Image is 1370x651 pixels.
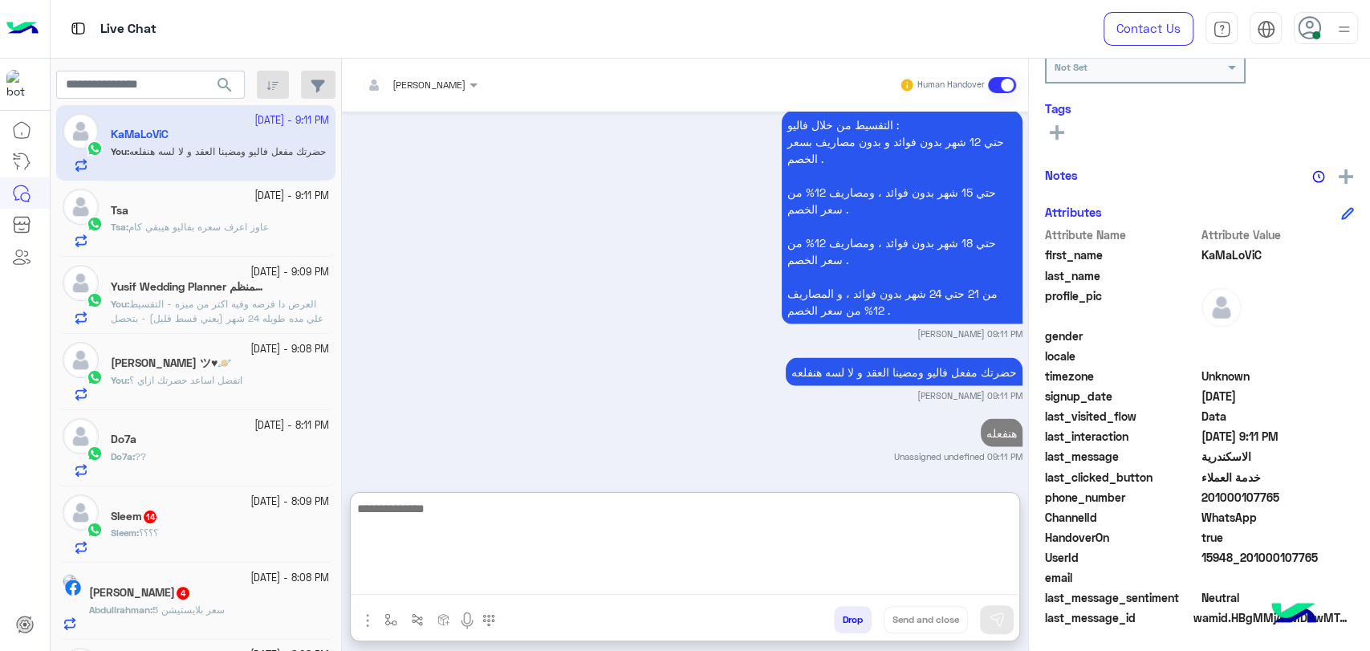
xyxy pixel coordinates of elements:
span: ؟؟؟؟ [139,527,158,539]
span: 201000107765 [1201,489,1355,506]
b: : [111,298,129,310]
p: Live Chat [100,18,157,40]
h5: Tsa [111,204,128,218]
h6: Tags [1045,101,1354,116]
img: send message [989,612,1005,628]
button: Drop [834,606,872,633]
h6: Attributes [1045,205,1102,219]
span: last_message_id [1045,609,1190,626]
span: Data [1201,408,1355,425]
img: hulul-logo.png [1266,587,1322,643]
p: 6/10/2025, 9:11 PM [981,418,1022,446]
button: Send and close [884,606,968,633]
span: email [1045,569,1198,586]
span: سعر بلايستيشن 5 [152,604,225,616]
span: phone_number [1045,489,1198,506]
span: null [1201,328,1355,344]
span: timezone [1045,368,1198,384]
span: last_visited_flow [1045,408,1198,425]
p: 6/10/2025, 9:11 PM [786,357,1022,385]
img: tab [1213,20,1231,39]
b: : [111,374,129,386]
span: 14 [144,511,157,523]
img: create order [437,613,450,626]
span: last_name [1045,267,1198,284]
span: last_message [1045,448,1198,465]
span: ?? [135,450,146,462]
span: 2025-10-06T18:11:09.9Z [1201,428,1355,445]
span: UserId [1045,549,1198,566]
span: profile_pic [1045,287,1198,324]
img: tab [1257,20,1275,39]
span: locale [1045,348,1198,364]
img: profile [1334,19,1354,39]
span: ChannelId [1045,509,1198,526]
span: last_clicked_button [1045,469,1198,486]
span: اتفضل اساعد حضرتك ازاي ؟ [129,374,242,386]
button: create order [431,606,457,633]
img: defaultAdmin.png [1201,287,1242,328]
img: WhatsApp [87,216,103,232]
img: defaultAdmin.png [63,189,99,225]
span: Do7a [111,450,132,462]
span: search [215,75,234,95]
img: 1403182699927242 [6,70,35,99]
small: [DATE] - 8:09 PM [250,494,329,510]
small: Human Handover [917,79,985,92]
img: WhatsApp [87,292,103,308]
img: defaultAdmin.png [63,418,99,454]
a: tab [1205,12,1238,46]
p: 6/10/2025, 9:11 PM [782,110,1022,323]
b: : [89,604,152,616]
small: [DATE] - 9:11 PM [254,189,329,204]
img: WhatsApp [87,369,103,385]
h5: Do7a [111,433,136,446]
span: true [1201,529,1355,546]
img: WhatsApp [87,446,103,462]
h5: Yusif Wedding Planner الباشمنظم [111,280,263,294]
span: You [111,298,127,310]
img: defaultAdmin.png [63,494,99,531]
span: 15948_201000107765 [1201,549,1355,566]
h5: Sleem [111,510,158,523]
span: KaMaLoViC [1201,246,1355,263]
h5: Yusif Yasser ツ♥🪐 [111,356,231,370]
img: notes [1312,170,1325,183]
img: send voice note [457,611,477,630]
span: Attribute Value [1201,226,1355,243]
img: Trigger scenario [411,613,424,626]
h6: Notes [1045,168,1078,182]
img: send attachment [358,611,377,630]
button: select flow [378,606,404,633]
img: tab [68,18,88,39]
span: العرض دا فرصه وفيه اكتر من ميزه - التقسيط علي مده طويله 24 شهر (يعني قسط قليل) - بتحصل علي خصم 60... [111,298,323,397]
span: gender [1045,328,1198,344]
span: Unknown [1201,368,1355,384]
button: Trigger scenario [404,606,431,633]
img: select flow [384,613,397,626]
a: Contact Us [1104,12,1193,46]
span: null [1201,348,1355,364]
img: Logo [6,12,39,46]
small: [DATE] - 8:11 PM [254,418,329,433]
img: WhatsApp [87,522,103,538]
img: defaultAdmin.png [63,265,99,301]
span: HandoverOn [1045,529,1198,546]
small: Unassigned undefined 09:11 PM [894,450,1022,463]
span: 2 [1201,509,1355,526]
b: : [111,450,135,462]
img: Facebook [65,580,81,596]
img: picture [63,574,77,588]
span: الاسكندرية [1201,448,1355,465]
span: null [1201,569,1355,586]
span: last_interaction [1045,428,1198,445]
small: [PERSON_NAME] 09:11 PM [917,389,1022,402]
b: Not Set [1055,61,1087,73]
span: first_name [1045,246,1198,263]
small: [DATE] - 8:08 PM [250,571,329,586]
button: search [205,71,245,105]
span: Sleem [111,527,136,539]
span: Attribute Name [1045,226,1198,243]
span: Abdullrahman [89,604,150,616]
small: [DATE] - 9:09 PM [250,265,329,280]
